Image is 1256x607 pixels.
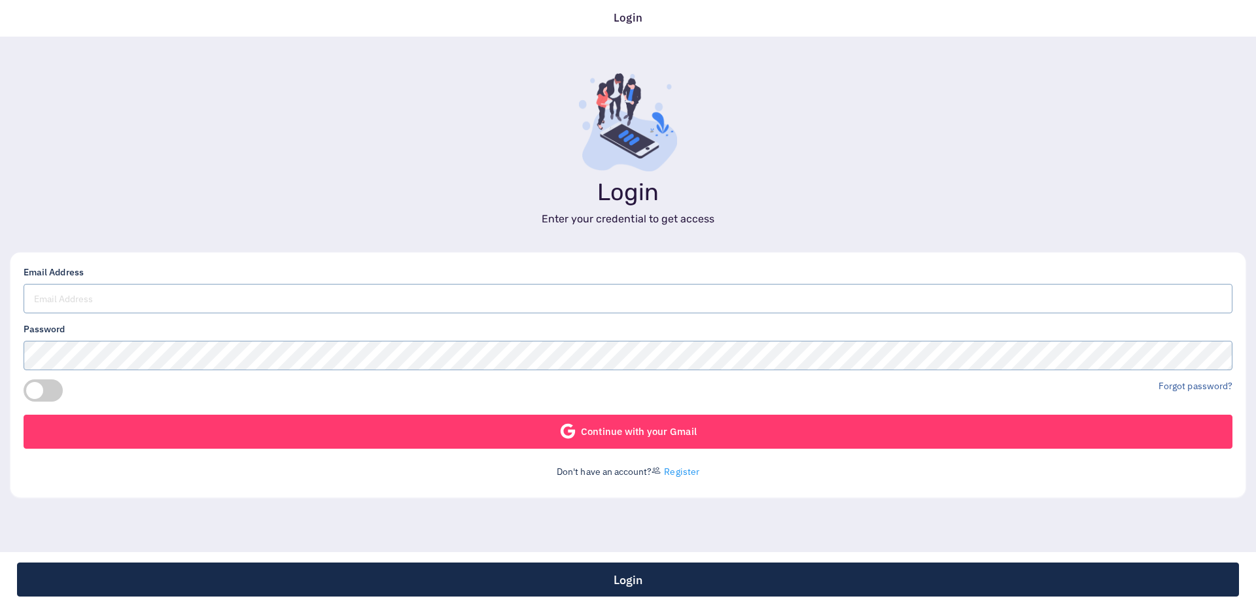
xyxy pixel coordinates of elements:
h1: Login [10,178,1246,206]
div: Login [607,10,648,27]
input: Email Address [24,284,1232,313]
a: Register [664,466,699,477]
button: Login [17,563,1239,597]
h5: Enter your credential to get access [10,213,1246,225]
a: Forgot password? [1159,380,1232,392]
p: Don't have an account? [24,465,1232,479]
label: Password [24,322,65,336]
label: Email Address [24,266,84,279]
a: Continue with your Gmail [24,415,1232,449]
